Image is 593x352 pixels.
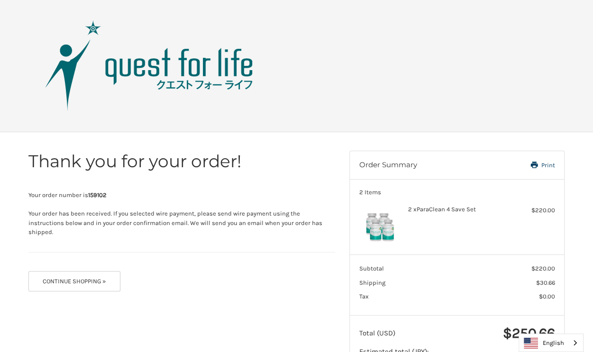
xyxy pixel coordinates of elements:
a: Print [495,161,555,170]
a: English [519,334,583,352]
h4: 2 x ParaClean 4 Save Set [408,206,504,213]
span: Total (USD) [359,329,395,337]
span: Tax [359,293,369,300]
h3: 2 Items [359,189,555,196]
span: $0.00 [539,293,555,300]
span: $30.66 [536,279,555,286]
aside: Language selected: English [519,334,584,352]
img: Quest Group [31,18,268,113]
strong: 159102 [88,191,107,199]
button: Continue Shopping » [28,271,120,291]
span: $220.00 [531,265,555,272]
h3: Order Summary [359,161,496,170]
h1: Thank you for your order! [28,151,335,172]
div: Language [519,334,584,352]
span: Your order has been received. If you selected wire payment, please send wire payment using the in... [28,210,322,235]
span: Subtotal [359,265,384,272]
div: $220.00 [506,206,555,215]
span: Shipping [359,279,385,286]
span: $250.66 [503,325,555,342]
span: Your order number is [28,191,107,199]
